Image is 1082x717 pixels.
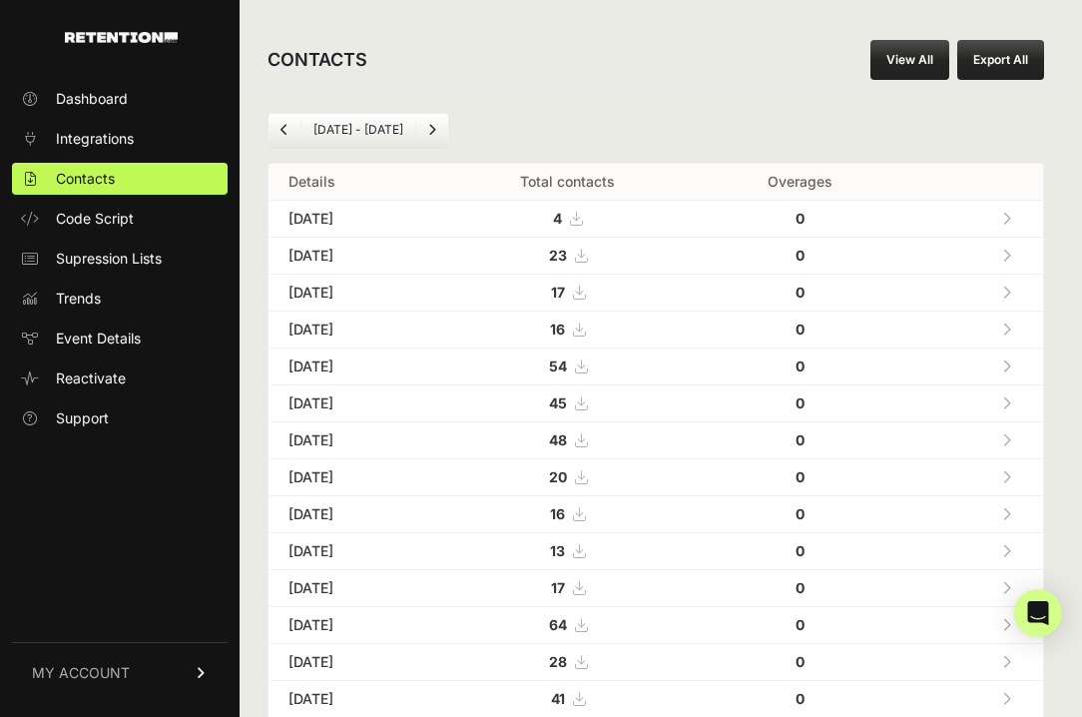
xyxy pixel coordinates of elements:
a: 64 [549,616,587,633]
strong: 0 [796,690,805,707]
a: Support [12,402,228,434]
strong: 23 [549,247,567,264]
a: 16 [550,505,585,522]
strong: 0 [796,394,805,411]
strong: 0 [796,653,805,670]
strong: 0 [796,210,805,227]
strong: 0 [796,284,805,301]
span: Integrations [56,129,134,149]
strong: 17 [551,284,565,301]
strong: 45 [549,394,567,411]
strong: 0 [796,358,805,374]
td: [DATE] [269,349,437,385]
td: [DATE] [269,201,437,238]
a: Contacts [12,163,228,195]
span: Contacts [56,169,115,189]
a: MY ACCOUNT [12,642,228,703]
a: 41 [551,690,585,707]
a: Integrations [12,123,228,155]
strong: 16 [550,505,565,522]
td: [DATE] [269,312,437,349]
span: Support [56,408,109,428]
strong: 41 [551,690,565,707]
span: Trends [56,289,101,309]
strong: 0 [796,468,805,485]
strong: 54 [549,358,567,374]
th: Total contacts [437,164,699,201]
a: Next [416,114,448,146]
li: [DATE] - [DATE] [300,122,415,138]
td: [DATE] [269,238,437,275]
a: 20 [549,468,587,485]
span: Dashboard [56,89,128,109]
strong: 48 [549,431,567,448]
a: Trends [12,283,228,315]
td: [DATE] [269,644,437,681]
a: 17 [551,284,585,301]
strong: 0 [796,616,805,633]
td: [DATE] [269,496,437,533]
strong: 0 [796,247,805,264]
a: View All [870,40,949,80]
div: Open Intercom Messenger [1014,589,1062,637]
h2: CONTACTS [268,46,367,74]
strong: 4 [553,210,562,227]
strong: 0 [796,321,805,338]
a: 17 [551,579,585,596]
a: 16 [550,321,585,338]
a: 23 [549,247,587,264]
strong: 28 [549,653,567,670]
span: Code Script [56,209,134,229]
span: Supression Lists [56,249,162,269]
a: Reactivate [12,362,228,394]
span: MY ACCOUNT [32,663,130,683]
strong: 16 [550,321,565,338]
a: 45 [549,394,587,411]
th: Overages [699,164,902,201]
a: Code Script [12,203,228,235]
strong: 0 [796,542,805,559]
td: [DATE] [269,533,437,570]
th: Details [269,164,437,201]
strong: 13 [550,542,565,559]
strong: 0 [796,431,805,448]
td: [DATE] [269,385,437,422]
a: 4 [553,210,582,227]
td: [DATE] [269,570,437,607]
strong: 20 [549,468,567,485]
a: 28 [549,653,587,670]
a: Event Details [12,323,228,355]
td: [DATE] [269,275,437,312]
a: Dashboard [12,83,228,115]
strong: 64 [549,616,567,633]
td: [DATE] [269,422,437,459]
strong: 17 [551,579,565,596]
a: Previous [269,114,300,146]
span: Reactivate [56,368,126,388]
strong: 0 [796,505,805,522]
a: 13 [550,542,585,559]
button: Export All [957,40,1044,80]
a: Supression Lists [12,243,228,275]
img: Retention.com [65,32,178,43]
a: 48 [549,431,587,448]
td: [DATE] [269,459,437,496]
a: 54 [549,358,587,374]
strong: 0 [796,579,805,596]
td: [DATE] [269,607,437,644]
span: Event Details [56,329,141,349]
